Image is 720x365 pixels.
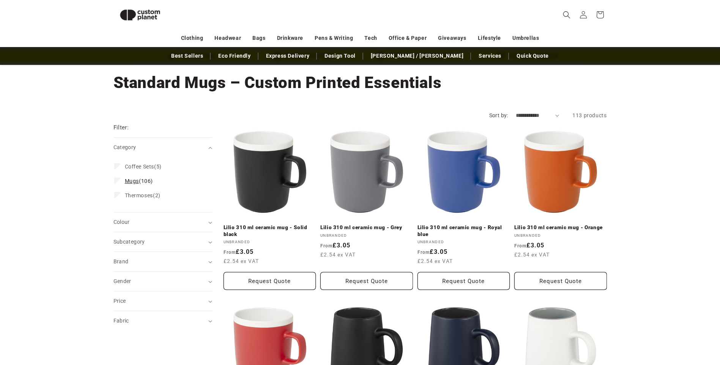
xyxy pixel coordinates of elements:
summary: Subcategory (0 selected) [113,232,212,252]
a: Pens & Writing [315,31,353,45]
summary: Gender (0 selected) [113,272,212,291]
a: Lilio 310 ml ceramic mug - Orange [514,224,607,231]
a: Giveaways [438,31,466,45]
span: Coffee Sets [125,164,154,170]
a: Express Delivery [262,49,314,63]
a: [PERSON_NAME] / [PERSON_NAME] [367,49,467,63]
a: Eco Friendly [214,49,254,63]
span: Subcategory [113,239,145,245]
a: Umbrellas [512,31,539,45]
a: Quick Quote [513,49,553,63]
a: Lilio 310 ml ceramic mug - Royal blue [418,224,510,238]
a: Tech [364,31,377,45]
a: Best Sellers [167,49,207,63]
summary: Fabric (0 selected) [113,311,212,330]
span: Thermoses [125,192,153,198]
button: Request Quote [224,272,316,290]
a: Clothing [181,31,203,45]
span: Mugs [125,178,139,184]
a: Drinkware [277,31,303,45]
span: Colour [113,219,130,225]
summary: Category (0 selected) [113,138,212,157]
summary: Brand (0 selected) [113,252,212,271]
a: Lifestyle [478,31,501,45]
span: Brand [113,258,129,264]
span: (2) [125,192,161,199]
span: (5) [125,163,162,170]
label: Sort by: [489,112,508,118]
span: Gender [113,278,131,284]
a: Headwear [214,31,241,45]
span: Price [113,298,126,304]
summary: Search [558,6,575,23]
button: Request Quote [418,272,510,290]
a: Design Tool [321,49,359,63]
span: Fabric [113,318,129,324]
iframe: Chat Widget [593,283,720,365]
h1: Standard Mugs – Custom Printed Essentials [113,72,607,93]
a: Office & Paper [389,31,427,45]
a: Lilio 310 ml ceramic mug - Solid black [224,224,316,238]
h2: Filter: [113,123,129,132]
span: (106) [125,178,153,184]
button: Request Quote [320,272,413,290]
a: Bags [252,31,265,45]
img: Custom Planet [113,3,167,27]
span: Category [113,144,136,150]
summary: Colour (0 selected) [113,212,212,232]
a: Services [475,49,505,63]
a: Lilio 310 ml ceramic mug - Grey [320,224,413,231]
span: 113 products [572,112,607,118]
button: Request Quote [514,272,607,290]
summary: Price [113,291,212,311]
